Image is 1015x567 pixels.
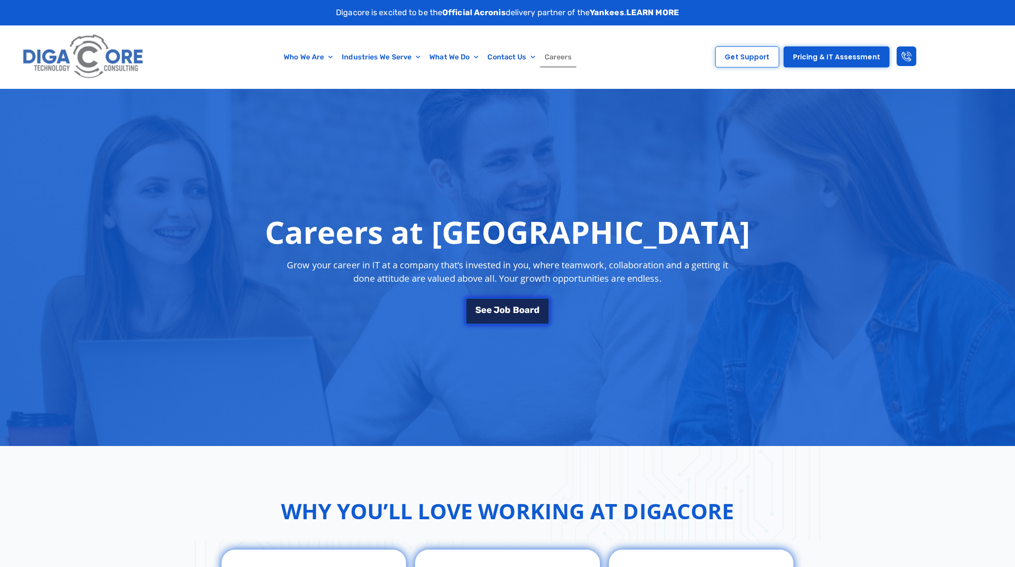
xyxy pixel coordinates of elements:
span: a [524,305,530,314]
p: Grow your career in IT at a company that’s invested in you, where teamwork, collaboration and a g... [279,258,736,285]
a: Industries We Serve [337,47,425,67]
a: Get Support [715,46,779,67]
strong: Official Acronis [442,8,506,17]
a: What We Do [425,47,483,67]
span: Get Support [725,54,769,60]
span: B [513,305,519,314]
span: o [499,305,505,314]
strong: Yankees [590,8,624,17]
span: r [530,305,534,314]
a: LEARN MORE [626,8,679,17]
span: S [475,305,481,314]
img: Digacore logo 1 [20,30,147,84]
span: e [481,305,487,314]
h1: Careers at [GEOGRAPHIC_DATA] [265,214,751,250]
a: Careers [540,47,577,67]
a: Pricing & IT Assessment [784,46,889,67]
span: b [505,305,511,314]
a: See Job Board [466,298,549,325]
p: Digacore is excited to be the delivery partner of the . [336,7,679,19]
span: Pricing & IT Assessment [793,54,880,60]
a: Contact Us [483,47,540,67]
span: e [487,305,492,314]
nav: Menu [197,47,659,67]
span: J [494,305,499,314]
h2: Why You’ll Love Working at Digacore [281,495,734,527]
span: o [519,305,524,314]
a: Who We Are [279,47,337,67]
span: d [534,305,540,314]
